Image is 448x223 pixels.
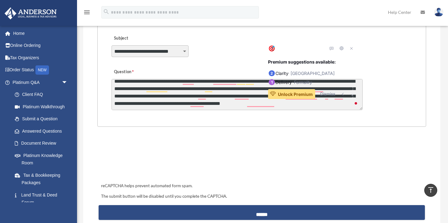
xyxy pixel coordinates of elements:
[112,68,159,76] label: Question
[99,146,193,170] iframe: reCAPTCHA
[3,7,59,19] img: Anderson Advisors Platinum Portal
[4,39,77,52] a: Online Ordering
[4,27,77,39] a: Home
[62,76,74,89] span: arrow_drop_down
[112,34,170,43] label: Subject
[99,182,425,190] div: reCAPTCHA helps prevent automated form spam.
[427,186,434,194] i: vertical_align_top
[4,76,77,89] a: Platinum Q&Aarrow_drop_down
[4,64,77,76] a: Order StatusNEW
[434,8,443,17] img: User Pic
[9,89,77,101] a: Client FAQ
[9,149,77,169] a: Platinum Knowledge Room
[9,125,77,137] a: Answered Questions
[35,65,49,75] div: NEW
[4,52,77,64] a: Tax Organizers
[9,113,74,125] a: Submit a Question
[9,189,77,209] a: Land Trust & Deed Forum
[99,193,425,200] div: The submit button will be disabled until you complete the CAPTCHA.
[83,9,91,16] i: menu
[103,8,110,15] i: search
[83,11,91,16] a: menu
[9,137,77,150] a: Document Review
[9,169,77,189] a: Tax & Bookkeeping Packages
[9,101,77,113] a: Platinum Walkthrough
[424,184,437,197] a: vertical_align_top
